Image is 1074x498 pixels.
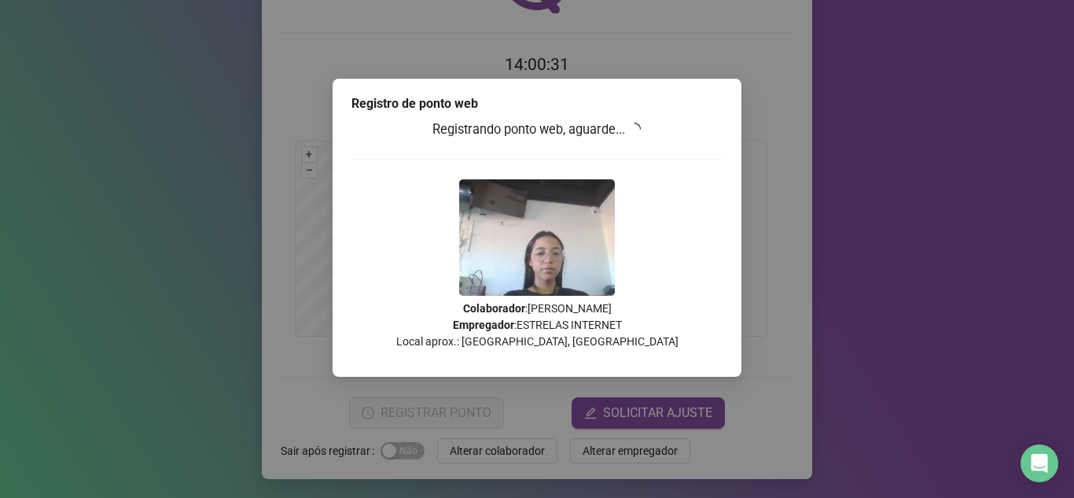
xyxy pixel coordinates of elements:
strong: Colaborador [463,302,525,315]
div: Open Intercom Messenger [1021,445,1058,482]
span: loading [627,122,642,136]
div: Registro de ponto web [351,94,723,113]
img: Z [459,179,615,296]
strong: Empregador [453,319,514,331]
p: : [PERSON_NAME] : ESTRELAS INTERNET Local aprox.: [GEOGRAPHIC_DATA], [GEOGRAPHIC_DATA] [351,301,723,350]
h3: Registrando ponto web, aguarde... [351,120,723,140]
